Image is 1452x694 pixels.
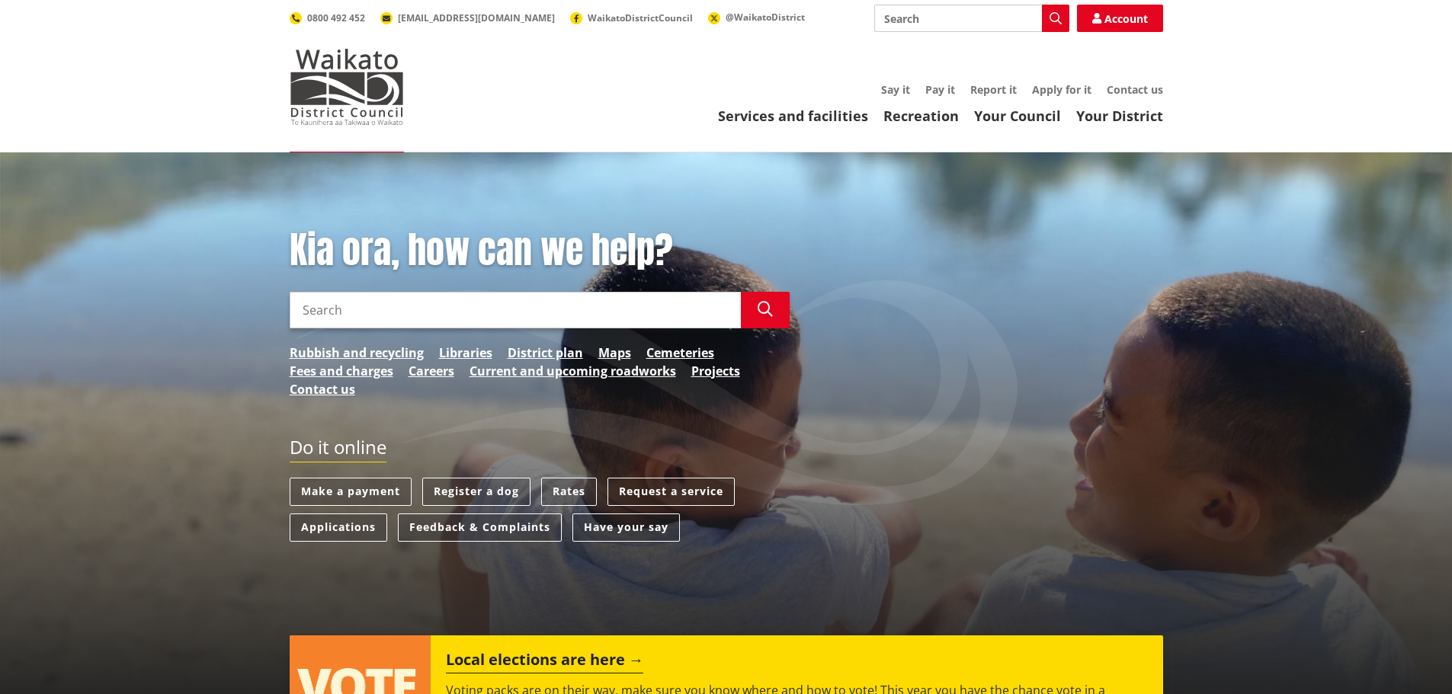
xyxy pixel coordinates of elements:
[874,5,1069,32] input: Search input
[290,380,355,398] a: Contact us
[974,107,1061,125] a: Your Council
[307,11,365,24] span: 0800 492 452
[290,49,404,125] img: Waikato District Council - Te Kaunihera aa Takiwaa o Waikato
[881,82,910,97] a: Say it
[691,362,740,380] a: Projects
[290,362,393,380] a: Fees and charges
[883,107,959,125] a: Recreation
[541,478,597,506] a: Rates
[422,478,530,506] a: Register a dog
[607,478,735,506] a: Request a service
[1107,82,1163,97] a: Contact us
[398,11,555,24] span: [EMAIL_ADDRESS][DOMAIN_NAME]
[572,513,680,542] a: Have your say
[290,344,424,362] a: Rubbish and recycling
[588,11,693,24] span: WaikatoDistrictCouncil
[290,513,387,542] a: Applications
[646,344,714,362] a: Cemeteries
[598,344,631,362] a: Maps
[290,229,790,273] h1: Kia ora, how can we help?
[470,362,676,380] a: Current and upcoming roadworks
[570,11,693,24] a: WaikatoDistrictCouncil
[290,478,412,506] a: Make a payment
[925,82,955,97] a: Pay it
[718,107,868,125] a: Services and facilities
[409,362,454,380] a: Careers
[290,437,386,463] h2: Do it online
[398,513,562,542] a: Feedback & Complaints
[439,344,492,362] a: Libraries
[446,651,643,673] h2: Local elections are here
[380,11,555,24] a: [EMAIL_ADDRESS][DOMAIN_NAME]
[290,292,741,328] input: Search input
[1076,107,1163,125] a: Your District
[970,82,1017,97] a: Report it
[1077,5,1163,32] a: Account
[508,344,583,362] a: District plan
[726,11,805,24] span: @WaikatoDistrict
[1032,82,1091,97] a: Apply for it
[290,11,365,24] a: 0800 492 452
[708,11,805,24] a: @WaikatoDistrict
